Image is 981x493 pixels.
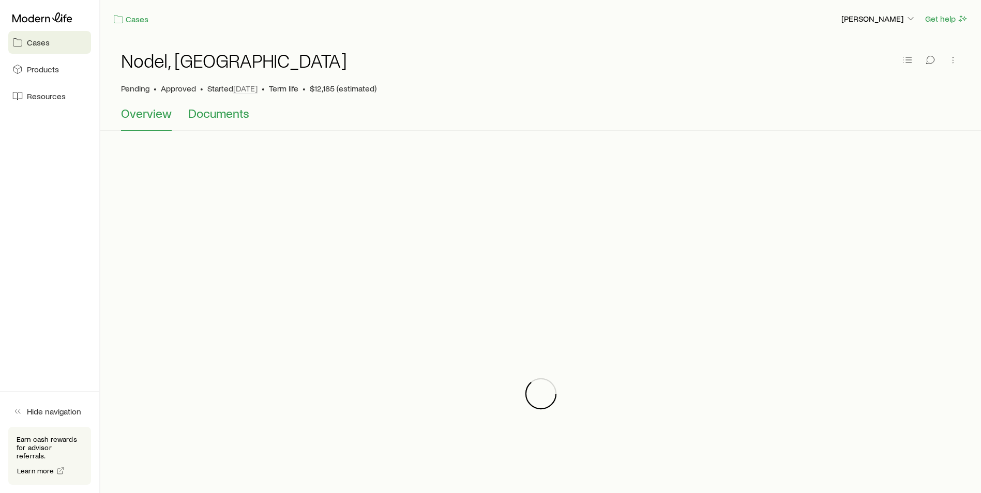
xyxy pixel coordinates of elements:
a: Resources [8,85,91,107]
button: [PERSON_NAME] [841,13,916,25]
span: [DATE] [233,83,258,94]
a: Cases [113,13,149,25]
p: Term life [269,83,298,94]
span: $12,185 (estimated) [310,83,376,94]
span: Resources [27,91,66,101]
a: Cases [8,31,91,54]
button: Hide navigation [8,400,91,423]
a: Products [8,58,91,81]
div: Earn cash rewards for advisor referrals.Learn more [8,427,91,485]
p: Pending [121,83,149,94]
span: Approved [161,83,196,94]
span: • [262,83,265,94]
p: Earn cash rewards for advisor referrals. [17,435,83,460]
span: Hide navigation [27,406,81,417]
span: • [303,83,306,94]
span: Overview [121,106,172,120]
span: Learn more [17,467,54,474]
h1: Nodel, [GEOGRAPHIC_DATA] [121,50,347,71]
p: Started [207,83,258,94]
p: [PERSON_NAME] [841,13,916,24]
span: Documents [188,106,249,120]
span: • [154,83,157,94]
div: Case details tabs [121,106,960,131]
span: Cases [27,37,50,48]
span: Products [27,64,59,74]
span: • [200,83,203,94]
button: Get help [925,13,969,25]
